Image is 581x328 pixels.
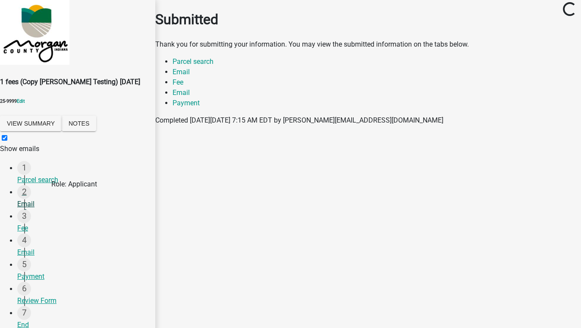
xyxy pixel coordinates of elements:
[17,223,148,233] div: Fee
[173,57,214,66] a: Parcel search
[17,306,31,320] div: 7
[17,98,25,104] a: Edit
[17,233,31,247] div: 4
[17,258,31,271] div: 5
[62,116,96,131] button: Notes
[17,296,148,306] div: Review Form
[17,271,148,282] div: Payment
[17,247,148,258] div: Email
[17,209,31,223] div: 3
[17,185,31,199] div: 2
[51,179,97,189] div: Role: Applicant
[62,120,96,128] wm-modal-confirm: Notes
[17,161,31,175] div: 1
[155,9,581,30] h1: Submitted
[17,175,148,185] div: Parcel search
[173,88,190,97] a: Email
[173,78,183,86] a: Fee
[17,282,31,296] div: 6
[155,116,443,124] span: Completed [DATE][DATE] 7:15 AM EDT by [PERSON_NAME][EMAIL_ADDRESS][DOMAIN_NAME]
[173,68,190,76] a: Email
[17,199,148,209] div: Email
[17,98,25,104] wm-modal-confirm: Edit Application Number
[155,39,581,50] div: Thank you for submitting your information. You may view the submitted information on the tabs below.
[173,99,200,107] a: Payment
